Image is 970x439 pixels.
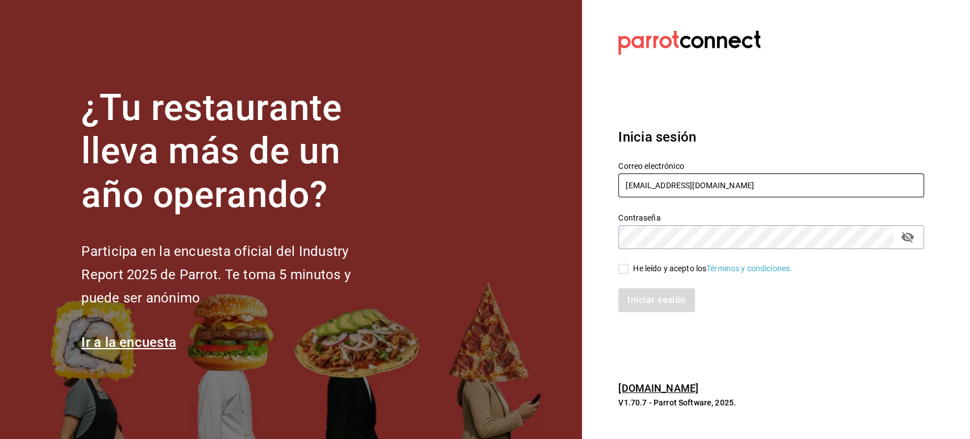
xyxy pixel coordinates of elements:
[618,173,924,197] input: Ingresa tu correo electrónico
[618,161,924,169] label: Correo electrónico
[618,213,924,221] label: Contraseña
[81,334,176,350] a: Ir a la encuesta
[633,263,792,275] div: He leído y acepto los
[706,264,792,273] a: Términos y condiciones.
[81,240,388,309] h2: Participa en la encuesta oficial del Industry Report 2025 de Parrot. Te toma 5 minutos y puede se...
[618,397,924,408] p: V1.70.7 - Parrot Software, 2025.
[618,127,924,147] h3: Inicia sesión
[81,86,388,217] h1: ¿Tu restaurante lleva más de un año operando?
[898,227,917,247] button: passwordField
[618,382,698,394] a: [DOMAIN_NAME]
